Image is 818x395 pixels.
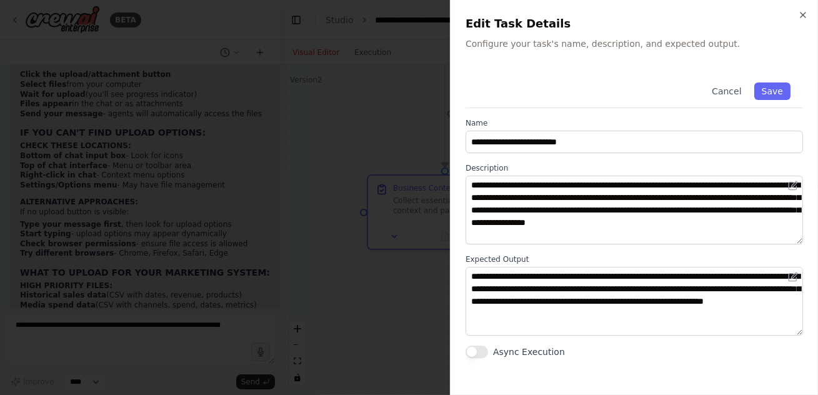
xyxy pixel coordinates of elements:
label: Async Execution [493,346,565,358]
p: Configure your task's name, description, and expected output. [466,37,803,50]
label: Expected Output [466,254,803,264]
label: Description [466,163,803,173]
h2: Edit Task Details [466,15,803,32]
button: Save [754,82,791,100]
button: Cancel [704,82,749,100]
button: Open in editor [786,178,801,193]
button: Open in editor [786,269,801,284]
label: Name [466,118,803,128]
